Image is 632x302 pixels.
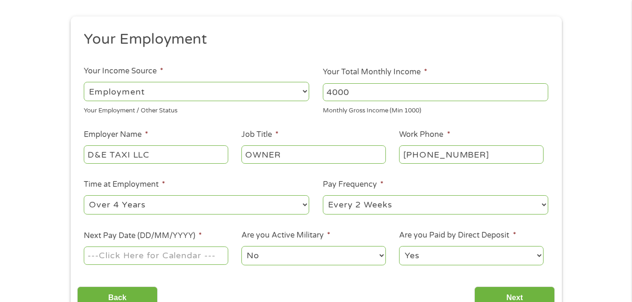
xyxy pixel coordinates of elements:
div: Your Employment / Other Status [84,103,309,116]
div: Monthly Gross Income (Min 1000) [323,103,548,116]
input: (231) 754-4010 [399,145,543,163]
label: Your Income Source [84,66,163,76]
label: Time at Employment [84,180,165,190]
label: Employer Name [84,130,148,140]
label: Work Phone [399,130,450,140]
h2: Your Employment [84,30,541,49]
label: Next Pay Date (DD/MM/YYYY) [84,231,202,241]
label: Your Total Monthly Income [323,67,427,77]
input: ---Click Here for Calendar --- [84,246,228,264]
input: 1800 [323,83,548,101]
input: Cashier [241,145,385,163]
label: Pay Frequency [323,180,384,190]
label: Are you Active Military [241,230,330,240]
label: Job Title [241,130,279,140]
label: Are you Paid by Direct Deposit [399,230,516,240]
input: Walmart [84,145,228,163]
